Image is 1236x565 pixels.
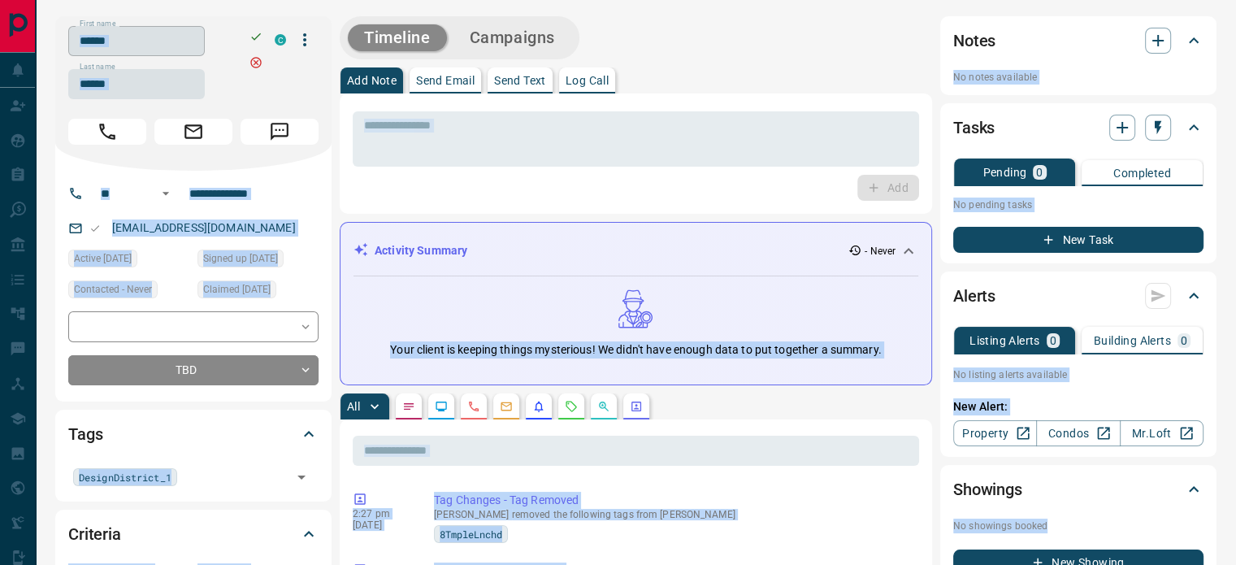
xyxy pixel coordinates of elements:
[203,250,278,267] span: Signed up [DATE]
[953,367,1203,382] p: No listing alerts available
[112,221,296,234] a: [EMAIL_ADDRESS][DOMAIN_NAME]
[353,508,410,519] p: 2:27 pm
[953,227,1203,253] button: New Task
[80,19,115,29] label: First name
[1036,420,1120,446] a: Condos
[953,398,1203,415] p: New Alert:
[1113,167,1171,179] p: Completed
[68,355,319,385] div: TBD
[1120,420,1203,446] a: Mr.Loft
[969,335,1040,346] p: Listing Alerts
[68,415,319,454] div: Tags
[68,515,319,554] div: Criteria
[89,223,101,234] svg: Email Valid
[347,75,397,86] p: Add Note
[375,242,467,259] p: Activity Summary
[953,476,1022,502] h2: Showings
[1050,335,1056,346] p: 0
[953,276,1203,315] div: Alerts
[494,75,546,86] p: Send Text
[1036,167,1043,178] p: 0
[565,400,578,413] svg: Requests
[953,193,1203,217] p: No pending tasks
[953,115,995,141] h2: Tasks
[1181,335,1187,346] p: 0
[156,184,176,203] button: Open
[80,62,115,72] label: Last name
[500,400,513,413] svg: Emails
[953,28,995,54] h2: Notes
[74,250,132,267] span: Active [DATE]
[566,75,609,86] p: Log Call
[467,400,480,413] svg: Calls
[241,119,319,145] span: Message
[532,400,545,413] svg: Listing Alerts
[154,119,232,145] span: Email
[203,281,271,298] span: Claimed [DATE]
[402,400,415,413] svg: Notes
[434,492,913,509] p: Tag Changes - Tag Removed
[347,401,360,412] p: All
[290,466,313,489] button: Open
[353,519,410,531] p: [DATE]
[982,167,1026,178] p: Pending
[453,24,571,51] button: Campaigns
[435,400,448,413] svg: Lead Browsing Activity
[197,250,319,272] div: Tue Aug 24 2021
[630,400,643,413] svg: Agent Actions
[416,75,475,86] p: Send Email
[865,244,896,259] p: - Never
[79,469,171,485] span: DesignDistrict_1
[74,281,152,298] span: Contacted - Never
[597,400,610,413] svg: Opportunities
[275,34,286,46] div: condos.ca
[68,119,146,145] span: Call
[953,70,1203,85] p: No notes available
[68,421,102,447] h2: Tags
[953,283,995,309] h2: Alerts
[434,509,913,520] p: [PERSON_NAME] removed the following tags from [PERSON_NAME]
[68,250,189,272] div: Tue Aug 24 2021
[440,526,502,542] span: 8TmpleLnchd
[68,521,121,547] h2: Criteria
[953,519,1203,533] p: No showings booked
[390,341,881,359] p: Your client is keeping things mysterious! We didn't have enough data to put together a summary.
[197,280,319,303] div: Tue Aug 24 2021
[348,24,447,51] button: Timeline
[953,108,1203,147] div: Tasks
[953,420,1037,446] a: Property
[353,236,918,266] div: Activity Summary- Never
[953,470,1203,509] div: Showings
[953,21,1203,60] div: Notes
[1094,335,1171,346] p: Building Alerts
